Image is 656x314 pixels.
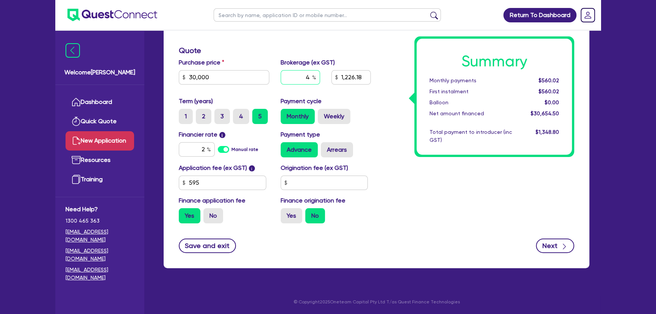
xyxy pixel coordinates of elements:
[536,239,574,253] button: Next
[281,208,302,223] label: Yes
[72,117,81,126] img: quick-quote
[179,130,225,139] label: Financier rate
[196,109,211,124] label: 2
[66,266,134,282] a: [EMAIL_ADDRESS][DOMAIN_NAME]
[66,247,134,263] a: [EMAIL_ADDRESS][DOMAIN_NAME]
[66,205,134,214] span: Need Help?
[66,112,134,131] a: Quick Quote
[252,109,268,124] label: 5
[67,9,157,21] img: quest-connect-logo-blue
[249,165,255,171] span: i
[539,77,559,83] span: $560.02
[545,99,559,105] span: $0.00
[66,131,134,151] a: New Application
[281,196,345,205] label: Finance origination fee
[281,142,318,157] label: Advance
[424,88,518,96] div: First instalment
[203,208,223,223] label: No
[66,151,134,170] a: Resources
[179,58,224,67] label: Purchase price
[179,196,245,205] label: Finance application fee
[281,109,315,124] label: Monthly
[578,5,598,25] a: Dropdown toggle
[430,52,559,71] h1: Summary
[281,97,322,106] label: Payment cycle
[66,228,134,244] a: [EMAIL_ADDRESS][DOMAIN_NAME]
[219,132,225,138] span: i
[321,142,353,157] label: Arrears
[424,99,518,107] div: Balloon
[179,163,247,173] label: Application fee (ex GST)
[305,208,325,223] label: No
[72,136,81,145] img: new-application
[281,130,320,139] label: Payment type
[536,129,559,135] span: $1,348.80
[64,68,135,77] span: Welcome [PERSON_NAME]
[424,128,518,144] div: Total payment to introducer (inc GST)
[424,110,518,118] div: Net amount financed
[318,109,350,124] label: Weekly
[233,109,249,124] label: 4
[281,58,335,67] label: Brokerage (ex GST)
[539,88,559,94] span: $560.02
[424,77,518,85] div: Monthly payments
[179,109,193,124] label: 1
[214,109,230,124] label: 3
[66,170,134,189] a: Training
[72,175,81,184] img: training
[231,146,258,153] label: Manual rate
[72,155,81,165] img: resources
[66,93,134,112] a: Dashboard
[214,8,441,22] input: Search by name, application ID or mobile number...
[531,110,559,116] span: $30,654.50
[179,239,236,253] button: Save and exit
[179,97,213,106] label: Term (years)
[281,163,348,173] label: Origination fee (ex GST)
[503,8,576,22] a: Return To Dashboard
[66,217,134,225] span: 1300 465 363
[179,46,371,55] h3: Quote
[66,43,80,58] img: icon-menu-close
[179,208,200,223] label: Yes
[158,298,595,305] p: © Copyright 2025 Oneteam Capital Pty Ltd T/as Quest Finance Technologies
